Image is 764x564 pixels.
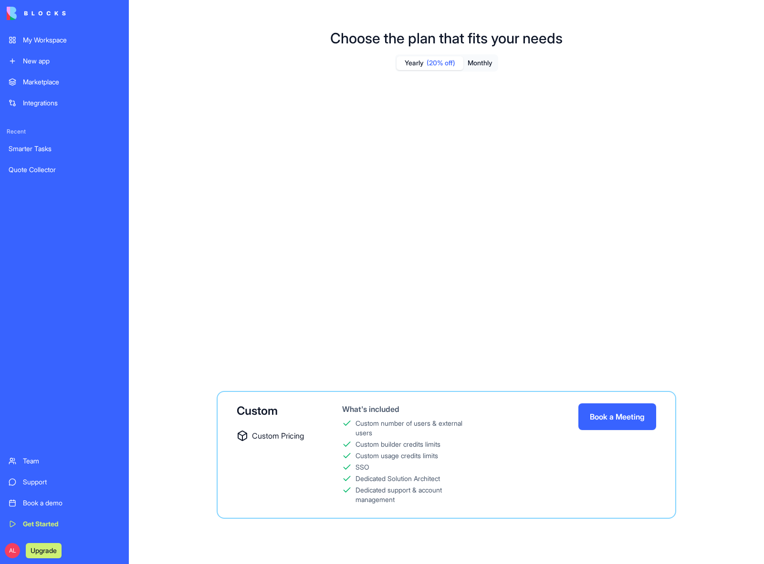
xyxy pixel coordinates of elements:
div: Marketplace [23,77,120,87]
a: Smarter Tasks [3,139,126,158]
div: Dedicated support & account management [356,485,475,504]
div: SSO [356,462,369,472]
img: logo [7,7,66,20]
span: AL [5,543,20,558]
a: Quote Collector [3,160,126,179]
div: Get Started [23,519,120,529]
div: New app [23,56,120,66]
button: Monthly [463,56,497,70]
h1: Choose the plan that fits your needs [330,30,563,47]
div: Team [23,456,120,466]
a: Marketplace [3,72,126,92]
span: Custom Pricing [252,430,304,441]
a: Support [3,472,126,492]
a: Integrations [3,93,126,113]
div: Quote Collector [9,165,120,174]
span: (20% off) [427,58,455,68]
button: Book a Meeting [578,403,656,430]
div: My Workspace [23,35,120,45]
div: Book a demo [23,498,120,508]
button: Yearly [397,56,463,70]
div: Support [23,477,120,487]
div: Custom number of users & external users [356,419,475,438]
div: What's included [342,403,475,415]
a: Get Started [3,514,126,533]
a: Book a demo [3,493,126,513]
span: Recent [3,128,126,135]
a: My Workspace [3,31,126,50]
div: Integrations [23,98,120,108]
a: Upgrade [26,545,62,555]
div: Custom usage credits limits [356,451,438,461]
a: New app [3,51,126,71]
div: Custom builder credits limits [356,440,440,449]
div: Dedicated Solution Architect [356,474,440,483]
div: Smarter Tasks [9,144,120,154]
button: Upgrade [26,543,62,558]
a: Team [3,451,126,471]
div: Custom [237,403,312,419]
